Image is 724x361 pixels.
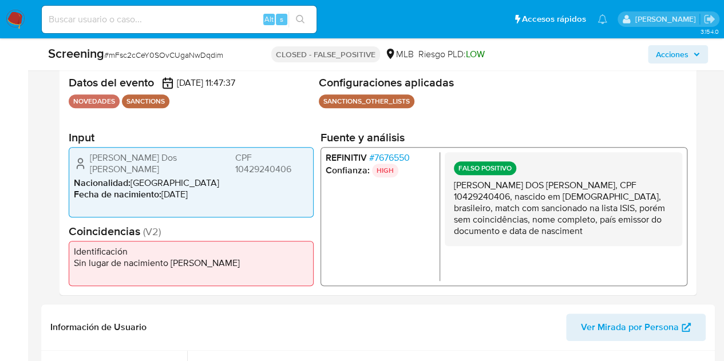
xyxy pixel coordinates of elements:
[566,314,706,341] button: Ver Mirada por Persona
[656,45,689,64] span: Acciones
[271,46,380,62] p: CLOSED - FALSE_POSITIVE
[522,13,586,25] span: Accesos rápidos
[418,48,485,61] span: Riesgo PLD:
[288,11,312,27] button: search-icon
[598,14,607,24] a: Notificaciones
[280,14,283,25] span: s
[635,14,699,25] p: igor.oliveirabrito@mercadolibre.com
[50,322,147,333] h1: Información de Usuario
[648,45,708,64] button: Acciones
[385,48,414,61] div: MLB
[581,314,679,341] span: Ver Mirada por Persona
[104,49,223,61] span: # mFsc2cCeY0SOvCUgaNwDqdim
[703,13,715,25] a: Salir
[264,14,274,25] span: Alt
[700,27,718,36] span: 3.154.0
[466,47,485,61] span: LOW
[42,12,316,27] input: Buscar usuario o caso...
[48,44,104,62] b: Screening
